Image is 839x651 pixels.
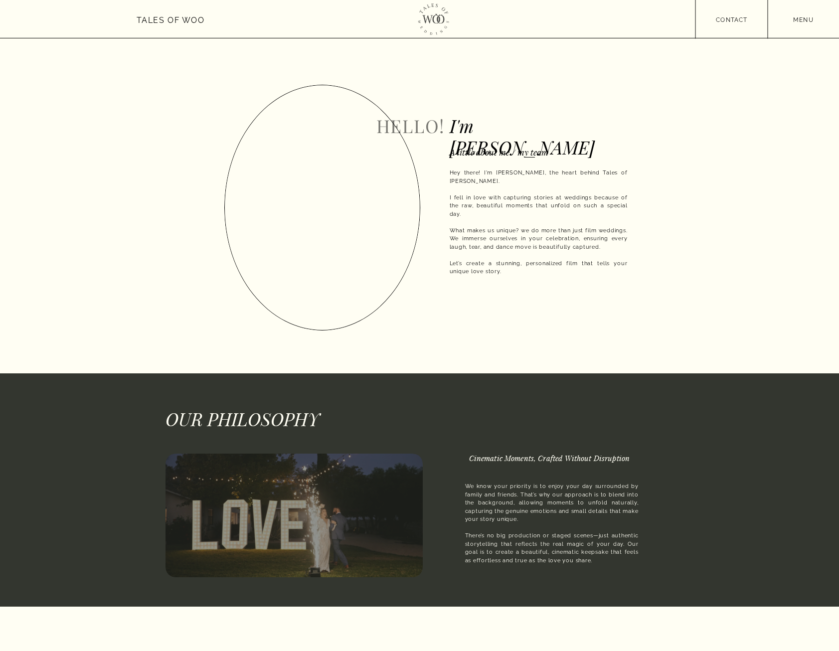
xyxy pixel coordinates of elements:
p: We know your priority is to enjoy your day surrounded by family and friends. That’s why our appro... [465,483,639,577]
a: Tales of Woo [137,13,205,25]
h3: A little about me / my team [450,147,612,159]
h2: I'm [PERSON_NAME] [450,115,561,134]
a: contact [695,15,768,22]
a: menu [768,15,839,22]
h1: Hello! [376,115,460,134]
h3: Cinematic Moments, Crafted Without Disruption [469,454,639,476]
h2: Our Philosophy [166,408,321,427]
p: Hey there! I'm [PERSON_NAME], the heart behind Tales of [PERSON_NAME]. I fell in love with captur... [450,169,628,301]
